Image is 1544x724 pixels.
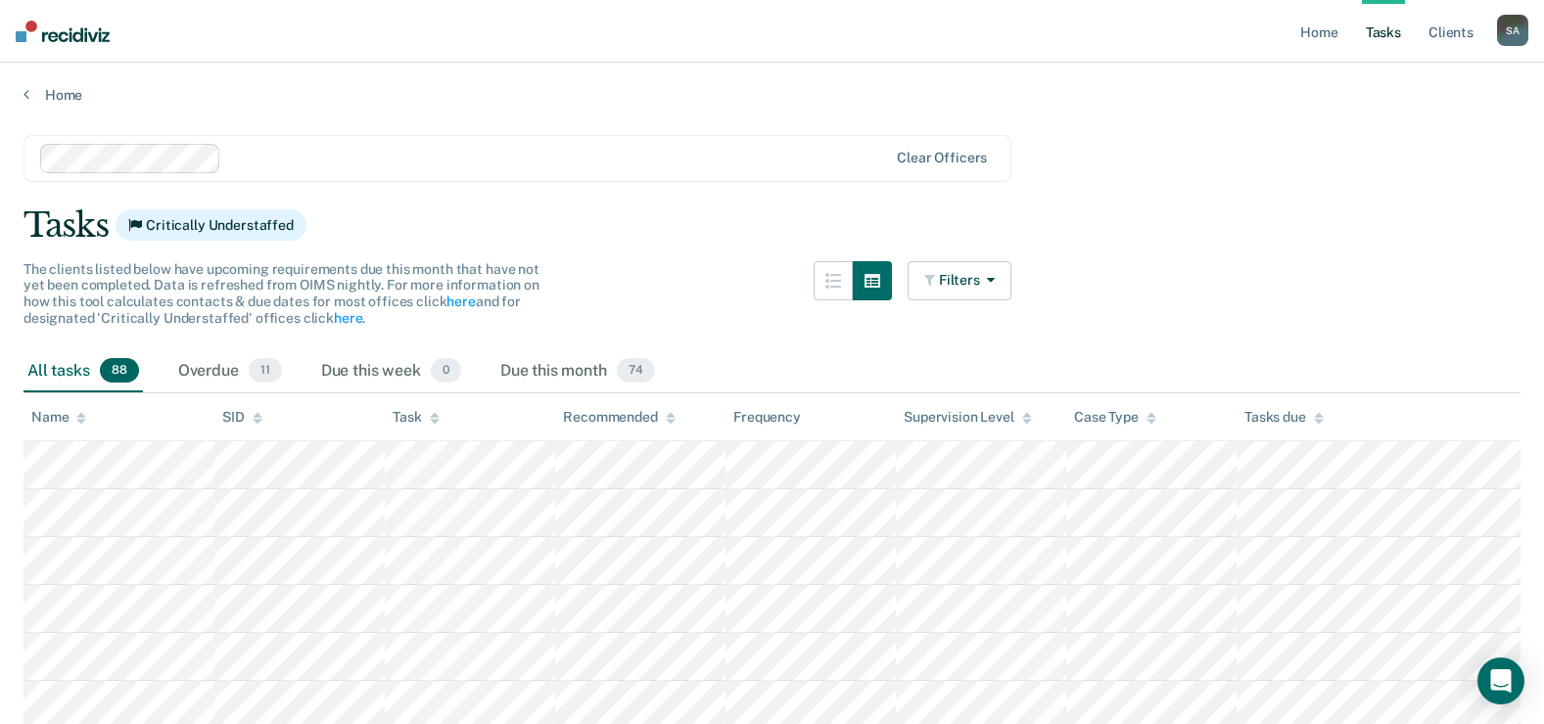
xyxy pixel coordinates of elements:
[23,261,539,326] span: The clients listed below have upcoming requirements due this month that have not yet been complet...
[446,294,475,309] a: here
[222,409,262,426] div: SID
[23,350,143,393] div: All tasks88
[334,310,362,326] a: here
[31,409,86,426] div: Name
[16,21,110,42] img: Recidiviz
[431,358,461,384] span: 0
[733,409,801,426] div: Frequency
[1244,409,1324,426] div: Tasks due
[317,350,465,393] div: Due this week0
[23,86,1521,104] a: Home
[100,358,139,384] span: 88
[617,358,655,384] span: 74
[1074,409,1156,426] div: Case Type
[1497,15,1528,46] button: SA
[174,350,286,393] div: Overdue11
[1497,15,1528,46] div: S A
[897,150,987,166] div: Clear officers
[393,409,439,426] div: Task
[249,358,282,384] span: 11
[904,409,1032,426] div: Supervision Level
[23,205,1521,246] div: Tasks
[496,350,659,393] div: Due this month74
[563,409,675,426] div: Recommended
[908,261,1011,300] button: Filters
[1477,657,1524,704] div: Open Intercom Messenger
[116,209,306,241] span: Critically Understaffed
